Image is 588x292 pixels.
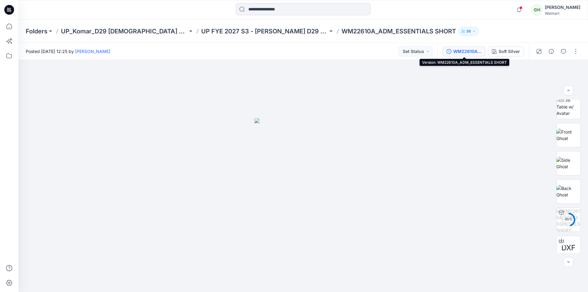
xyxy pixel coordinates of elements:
[453,48,481,55] div: WM22610A_ADM_ESSENTIALS SHORT
[556,185,580,198] img: Back Ghost
[545,4,580,11] div: [PERSON_NAME]
[26,27,47,36] a: Folders
[75,49,110,54] a: [PERSON_NAME]
[26,48,110,55] span: Posted [DATE] 12:25 by
[556,157,580,170] img: Side Ghost
[556,208,580,232] img: WM22610A_ADM_ESSENTIALS SHORT Soft Silver
[499,48,520,55] div: Soft Silver
[458,27,479,36] button: 36
[546,47,556,56] button: Details
[443,47,485,56] button: WM22610A_ADM_ESSENTIALS SHORT
[556,129,580,142] img: Front Ghost
[201,27,328,36] a: UP FYE 2027 S3 - [PERSON_NAME] D29 [DEMOGRAPHIC_DATA] Sleepwear
[561,217,576,222] div: 45 %
[488,47,524,56] button: Soft Silver
[466,28,471,35] p: 36
[556,97,580,116] img: Turn Table w/ Avatar
[545,11,580,16] div: Walmart
[531,4,542,15] div: GH
[61,27,188,36] a: UP_Komar_D29 [DEMOGRAPHIC_DATA] Sleep
[561,242,575,253] span: DXF
[341,27,456,36] p: WM22610A_ADM_ESSENTIALS SHORT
